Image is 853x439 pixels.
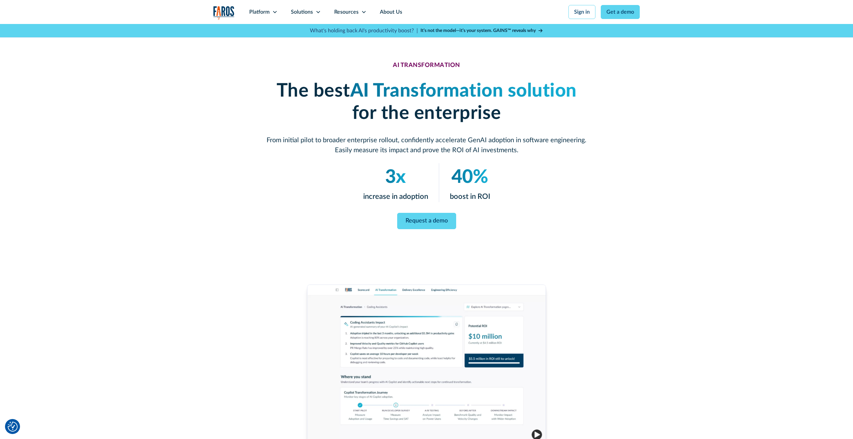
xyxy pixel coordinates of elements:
strong: for the enterprise [352,104,501,123]
img: Revisit consent button [8,422,18,432]
p: increase in adoption [363,191,428,202]
a: Sign in [568,5,595,19]
p: From initial pilot to broader enterprise rollout, confidently accelerate GenAI adoption in softwa... [267,135,586,155]
p: What's holding back AI's productivity boost? | [310,27,418,35]
p: boost in ROI [450,191,490,202]
div: Platform [249,8,270,16]
a: Request a demo [397,213,456,229]
em: AI Transformation solution [350,82,577,100]
a: home [213,6,235,20]
img: Logo of the analytics and reporting company Faros. [213,6,235,20]
div: Solutions [291,8,313,16]
div: Resources [334,8,359,16]
strong: It’s not the model—it’s your system. GAINS™ reveals why [421,28,536,33]
button: Cookie Settings [8,422,18,432]
strong: The best [277,82,350,100]
div: AI TRANSFORMATION [393,62,460,69]
a: It’s not the model—it’s your system. GAINS™ reveals why [421,27,543,34]
em: 40% [451,168,488,187]
em: 3x [385,168,406,187]
a: Get a demo [601,5,640,19]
